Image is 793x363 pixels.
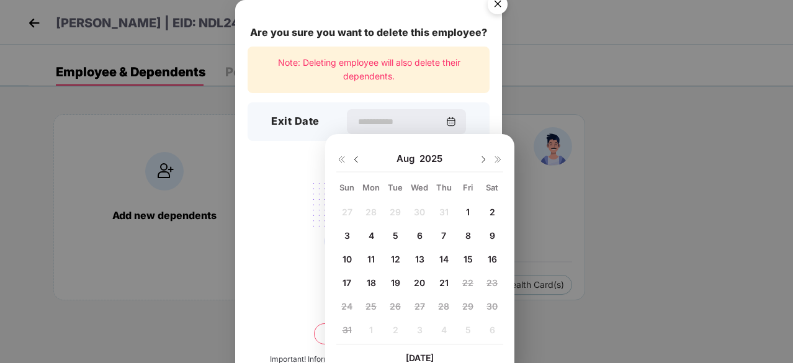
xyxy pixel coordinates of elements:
[367,254,375,264] span: 11
[343,277,351,288] span: 17
[271,114,320,130] h3: Exit Date
[490,207,495,217] span: 2
[385,182,406,193] div: Tue
[299,176,438,272] img: svg+xml;base64,PHN2ZyB4bWxucz0iaHR0cDovL3d3dy53My5vcmcvMjAwMC9zdmciIHdpZHRoPSIyMjQiIGhlaWdodD0iMT...
[391,254,400,264] span: 12
[343,254,352,264] span: 10
[415,254,424,264] span: 13
[361,182,382,193] div: Mon
[457,182,479,193] div: Fri
[369,230,374,241] span: 4
[414,277,425,288] span: 20
[351,155,361,164] img: svg+xml;base64,PHN2ZyBpZD0iRHJvcGRvd24tMzJ4MzIiIHhtbG5zPSJodHRwOi8vd3d3LnczLm9yZy8yMDAwL3N2ZyIgd2...
[391,277,400,288] span: 19
[490,230,495,241] span: 9
[336,182,358,193] div: Sun
[482,182,503,193] div: Sat
[393,230,398,241] span: 5
[406,352,434,363] span: [DATE]
[433,182,455,193] div: Thu
[367,277,376,288] span: 18
[419,153,442,165] span: 2025
[441,230,446,241] span: 7
[439,277,449,288] span: 21
[493,155,503,164] img: svg+xml;base64,PHN2ZyB4bWxucz0iaHR0cDovL3d3dy53My5vcmcvMjAwMC9zdmciIHdpZHRoPSIxNiIgaGVpZ2h0PSIxNi...
[466,207,470,217] span: 1
[314,323,423,344] button: Delete permanently
[417,230,423,241] span: 6
[439,254,449,264] span: 14
[248,25,490,40] div: Are you sure you want to delete this employee?
[409,182,431,193] div: Wed
[478,155,488,164] img: svg+xml;base64,PHN2ZyBpZD0iRHJvcGRvd24tMzJ4MzIiIHhtbG5zPSJodHRwOi8vd3d3LnczLm9yZy8yMDAwL3N2ZyIgd2...
[336,155,346,164] img: svg+xml;base64,PHN2ZyB4bWxucz0iaHR0cDovL3d3dy53My5vcmcvMjAwMC9zdmciIHdpZHRoPSIxNiIgaGVpZ2h0PSIxNi...
[248,47,490,93] div: Note: Deleting employee will also delete their dependents.
[488,254,497,264] span: 16
[465,230,471,241] span: 8
[446,117,456,127] img: svg+xml;base64,PHN2ZyBpZD0iQ2FsZW5kYXItMzJ4MzIiIHhtbG5zPSJodHRwOi8vd3d3LnczLm9yZy8yMDAwL3N2ZyIgd2...
[396,153,419,165] span: Aug
[464,254,473,264] span: 15
[344,230,350,241] span: 3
